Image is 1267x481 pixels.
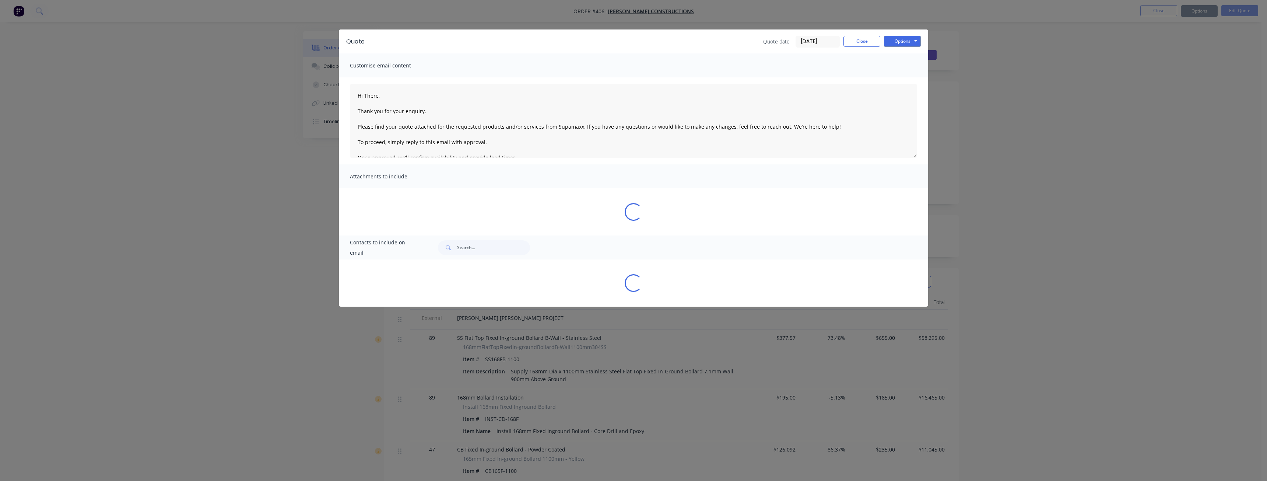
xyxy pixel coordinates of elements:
span: Contacts to include on email [350,237,420,258]
div: Quote [346,37,365,46]
span: Quote date [763,38,790,45]
span: Customise email content [350,60,431,71]
input: Search... [457,240,530,255]
textarea: Hi There, Thank you for your enquiry. Please find your quote attached for the requested products ... [350,84,917,158]
span: Attachments to include [350,171,431,182]
button: Close [843,36,880,47]
button: Options [884,36,921,47]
